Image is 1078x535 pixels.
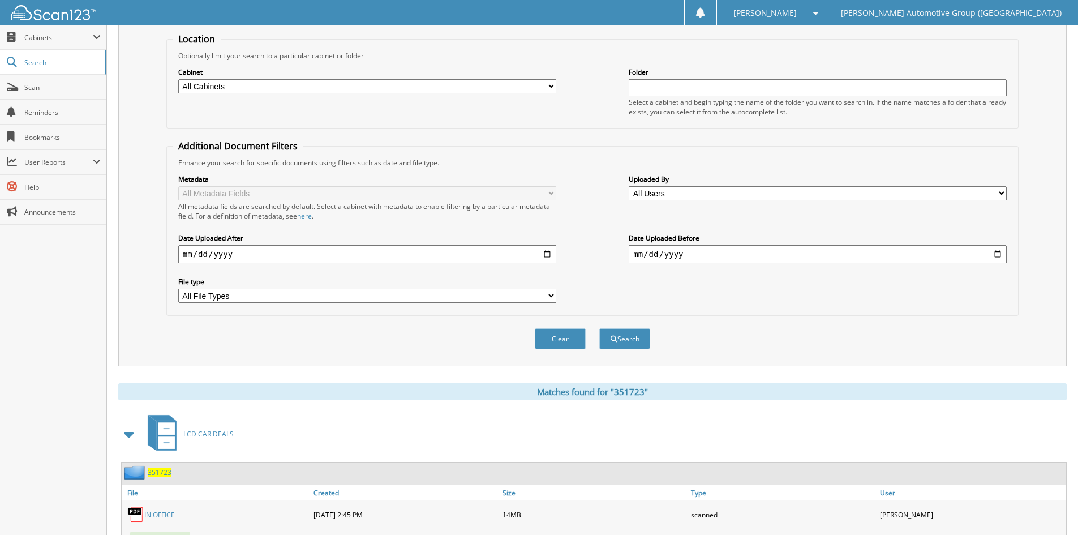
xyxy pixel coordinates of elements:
legend: Additional Document Filters [173,140,303,152]
iframe: Chat Widget [1021,481,1078,535]
span: Announcements [24,207,101,217]
a: LCD CAR DEALS [141,412,234,456]
span: Scan [24,83,101,92]
span: Search [24,58,99,67]
div: scanned [688,503,877,526]
a: Created [311,485,500,500]
button: Search [599,328,650,349]
a: IN OFFICE [144,510,175,520]
a: 351723 [148,468,171,477]
label: Uploaded By [629,174,1007,184]
img: PDF.png [127,506,144,523]
div: Select a cabinet and begin typing the name of the folder you want to search in. If the name match... [629,97,1007,117]
label: Metadata [178,174,556,184]
div: Matches found for "351723" [118,383,1067,400]
span: Bookmarks [24,132,101,142]
span: Reminders [24,108,101,117]
label: File type [178,277,556,286]
label: Date Uploaded After [178,233,556,243]
span: LCD CAR DEALS [183,429,234,439]
span: User Reports [24,157,93,167]
img: folder2.png [124,465,148,480]
label: Cabinet [178,67,556,77]
input: start [178,245,556,263]
a: here [297,211,312,221]
div: [DATE] 2:45 PM [311,503,500,526]
label: Folder [629,67,1007,77]
a: User [877,485,1066,500]
label: Date Uploaded Before [629,233,1007,243]
input: end [629,245,1007,263]
div: Optionally limit your search to a particular cabinet or folder [173,51,1012,61]
a: File [122,485,311,500]
div: [PERSON_NAME] [877,503,1066,526]
div: All metadata fields are searched by default. Select a cabinet with metadata to enable filtering b... [178,202,556,221]
a: Type [688,485,877,500]
div: 14MB [500,503,689,526]
span: [PERSON_NAME] [733,10,797,16]
div: Enhance your search for specific documents using filters such as date and file type. [173,158,1012,168]
span: [PERSON_NAME] Automotive Group ([GEOGRAPHIC_DATA]) [841,10,1062,16]
legend: Location [173,33,221,45]
span: Cabinets [24,33,93,42]
img: scan123-logo-white.svg [11,5,96,20]
button: Clear [535,328,586,349]
a: Size [500,485,689,500]
span: Help [24,182,101,192]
